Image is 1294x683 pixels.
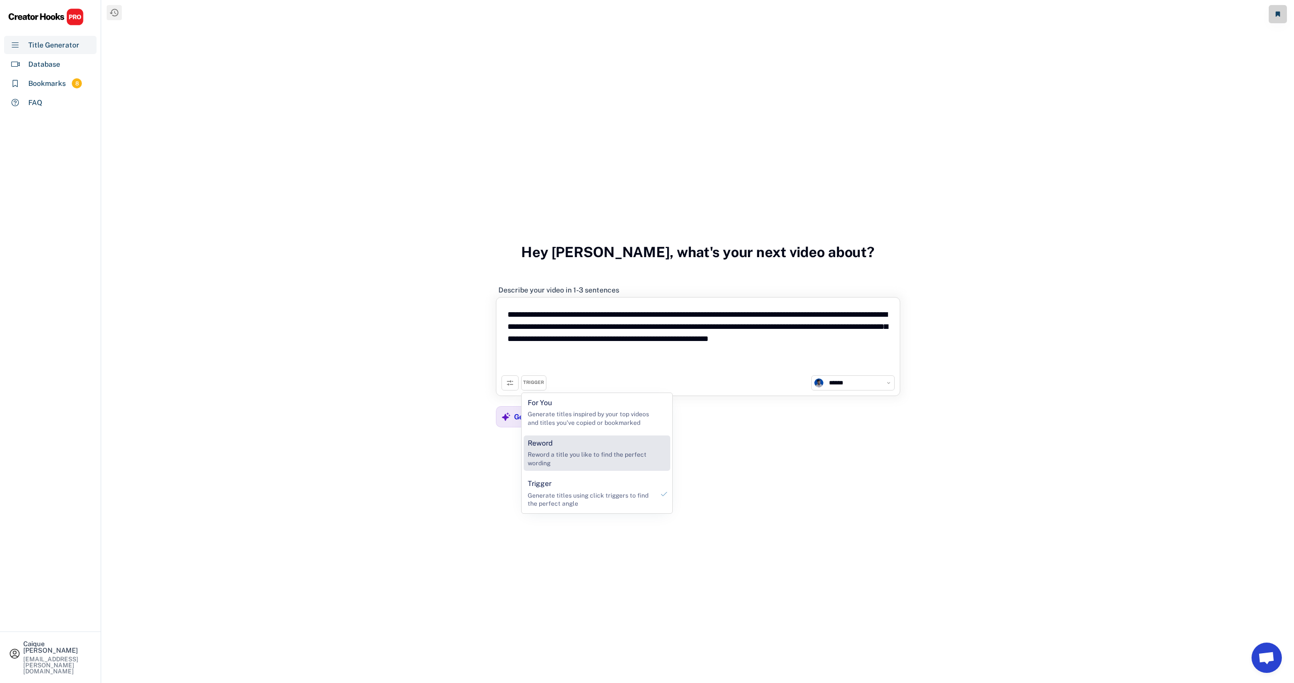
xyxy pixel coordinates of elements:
div: For You [528,398,552,408]
img: CHPRO%20Logo.svg [8,8,84,26]
div: TRIGGER [523,379,544,386]
a: Open chat [1252,643,1282,673]
div: FAQ [28,97,42,108]
div: Generate titles using click triggers to find the perfect angle [528,492,654,509]
div: Trigger [528,479,551,489]
div: Bookmarks [28,78,66,89]
h3: Hey [PERSON_NAME], what's your next video about? [521,233,874,271]
img: channels4_profile.jpg [814,378,823,387]
div: Reword [528,438,552,449]
div: 8 [72,79,82,88]
div: Caique [PERSON_NAME] [23,641,92,654]
div: Generate title ideas [514,412,583,421]
div: Title Generator [28,40,79,51]
div: Reword a title you like to find the perfect wording [528,451,654,468]
div: Describe your video in 1-3 sentences [498,285,619,295]
div: [EMAIL_ADDRESS][PERSON_NAME][DOMAIN_NAME] [23,656,92,674]
div: Database [28,59,60,70]
div: Generate titles inspired by your top videos and titles you've copied or bookmarked [528,410,654,427]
